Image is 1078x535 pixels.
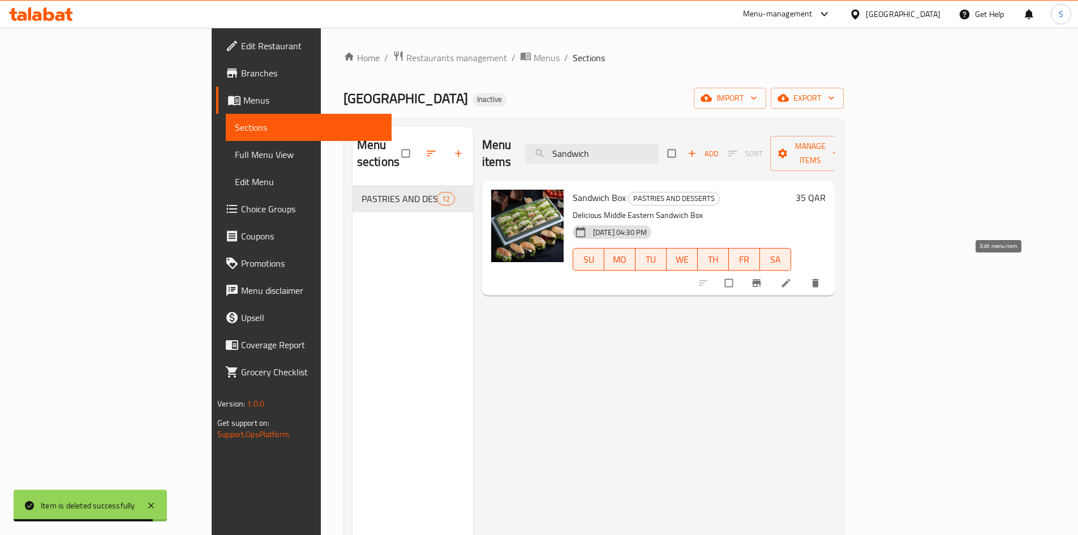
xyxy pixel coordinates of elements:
[217,416,269,430] span: Get support on:
[685,145,721,162] span: Add item
[216,195,392,222] a: Choice Groups
[703,91,757,105] span: import
[694,88,766,109] button: import
[629,192,719,205] span: PASTRIES AND DESSERTS
[770,136,851,171] button: Manage items
[216,250,392,277] a: Promotions
[512,51,516,65] li: /
[578,251,600,268] span: SU
[241,256,383,270] span: Promotions
[698,248,729,271] button: TH
[733,251,755,268] span: FR
[395,143,419,164] span: Select all sections
[743,7,813,21] div: Menu-management
[760,248,791,271] button: SA
[473,95,506,104] span: Inactive
[241,338,383,352] span: Coverage Report
[702,251,724,268] span: TH
[667,248,698,271] button: WE
[241,66,383,80] span: Branches
[437,194,454,204] span: 12
[573,51,605,65] span: Sections
[803,271,830,296] button: delete
[534,51,560,65] span: Menus
[235,148,383,161] span: Full Menu View
[671,251,693,268] span: WE
[393,50,507,65] a: Restaurants management
[564,51,568,65] li: /
[241,39,383,53] span: Edit Restaurant
[343,50,844,65] nav: breadcrumb
[796,190,826,206] h6: 35 QAR
[419,141,446,166] span: Sort sections
[243,93,383,107] span: Menus
[718,272,742,294] span: Select to update
[353,181,473,217] nav: Menu sections
[226,141,392,168] a: Full Menu View
[688,147,718,160] span: Add
[216,222,392,250] a: Coupons
[473,93,506,106] div: Inactive
[241,311,383,324] span: Upsell
[661,143,685,164] span: Select section
[744,271,771,296] button: Branch-specific-item
[573,189,626,206] span: Sandwich Box
[573,248,604,271] button: SU
[235,175,383,189] span: Edit Menu
[609,251,631,268] span: MO
[41,499,135,512] div: Item is deleted successfully
[406,51,507,65] span: Restaurants management
[247,396,264,411] span: 1.0.0
[604,248,635,271] button: MO
[226,168,392,195] a: Edit Menu
[216,358,392,386] a: Grocery Checklist
[216,304,392,331] a: Upsell
[525,144,659,164] input: search
[765,251,787,268] span: SA
[217,396,245,411] span: Version:
[635,248,667,271] button: TU
[235,121,383,134] span: Sections
[685,145,721,162] button: Add
[628,192,720,206] div: PASTRIES AND DESSERTS
[491,190,564,262] img: Sandwich Box
[241,284,383,297] span: Menu disclaimer
[721,145,770,162] span: Select section first
[779,139,841,168] span: Manage items
[216,87,392,114] a: Menus
[241,229,383,243] span: Coupons
[437,192,455,206] div: items
[216,331,392,358] a: Coverage Report
[640,251,662,268] span: TU
[343,85,468,111] span: [GEOGRAPHIC_DATA]
[866,8,940,20] div: [GEOGRAPHIC_DATA]
[520,50,560,65] a: Menus
[780,91,835,105] span: export
[482,136,512,170] h2: Menu items
[589,227,651,238] span: [DATE] 04:30 PM
[446,141,473,166] button: Add section
[362,192,437,206] span: PASTRIES AND DESSERTS
[226,114,392,141] a: Sections
[217,427,289,442] a: Support.OpsPlatform
[573,208,791,222] p: Delicious Middle Eastern Sandwich Box
[771,88,844,109] button: export
[729,248,760,271] button: FR
[353,185,473,212] div: PASTRIES AND DESSERTS12
[216,277,392,304] a: Menu disclaimer
[216,32,392,59] a: Edit Restaurant
[1059,8,1063,20] span: S
[241,365,383,379] span: Grocery Checklist
[241,202,383,216] span: Choice Groups
[216,59,392,87] a: Branches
